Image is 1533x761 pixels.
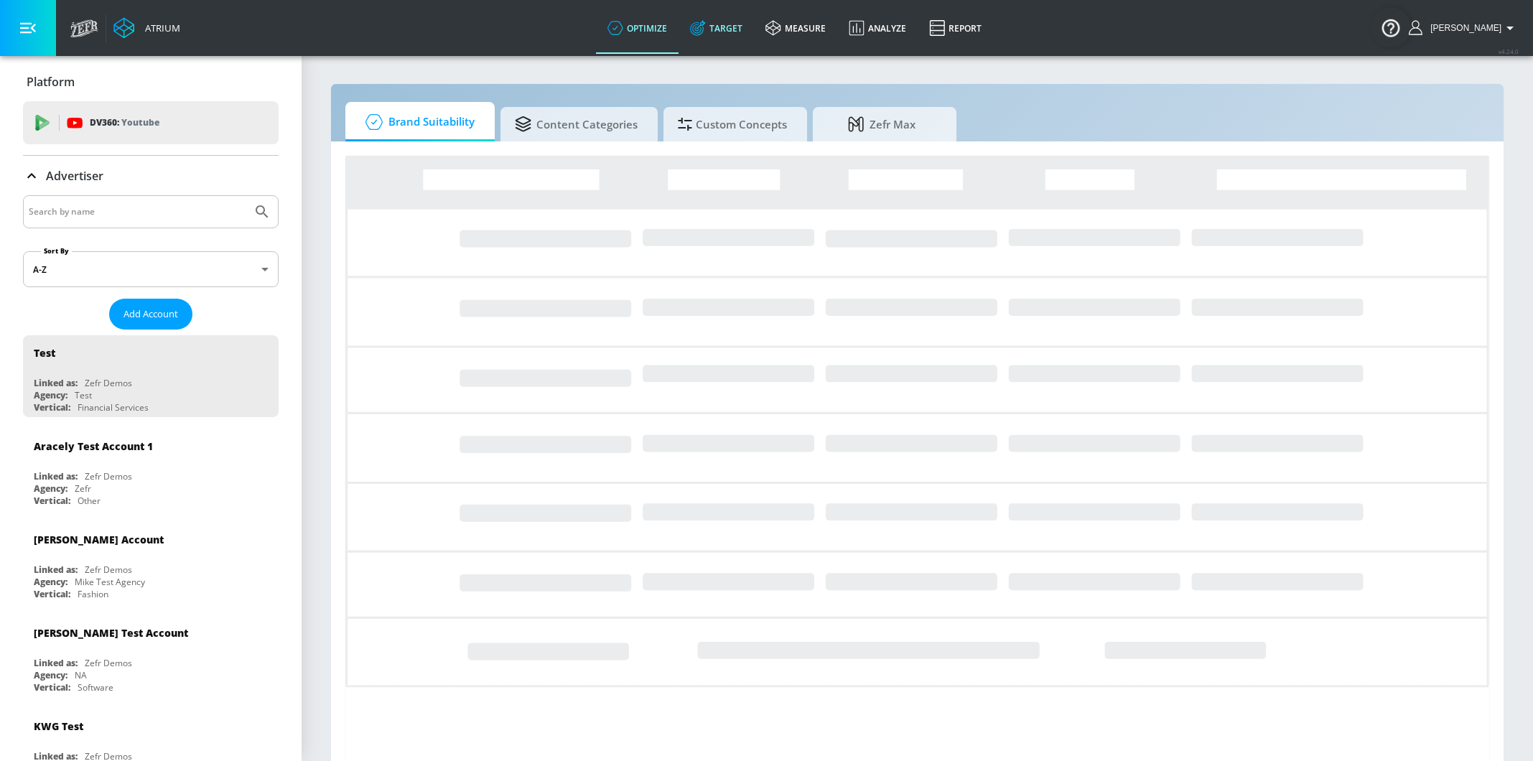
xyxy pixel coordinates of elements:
[85,564,132,576] div: Zefr Demos
[34,495,70,507] div: Vertical:
[29,202,246,221] input: Search by name
[23,522,279,604] div: [PERSON_NAME] AccountLinked as:Zefr DemosAgency:Mike Test AgencyVertical:Fashion
[34,657,78,669] div: Linked as:
[34,681,70,694] div: Vertical:
[78,495,101,507] div: Other
[75,669,87,681] div: NA
[34,470,78,482] div: Linked as:
[34,439,153,453] div: Aracely Test Account 1
[23,429,279,510] div: Aracely Test Account 1Linked as:Zefr DemosAgency:ZefrVertical:Other
[75,389,92,401] div: Test
[85,377,132,389] div: Zefr Demos
[679,2,754,54] a: Target
[827,107,936,141] span: Zefr Max
[1499,47,1519,55] span: v 4.24.0
[23,156,279,196] div: Advertiser
[27,74,75,90] p: Platform
[596,2,679,54] a: optimize
[34,576,67,588] div: Agency:
[75,576,145,588] div: Mike Test Agency
[34,533,164,546] div: [PERSON_NAME] Account
[90,115,159,131] p: DV360:
[34,377,78,389] div: Linked as:
[34,588,70,600] div: Vertical:
[678,107,787,141] span: Custom Concepts
[23,101,279,144] div: DV360: Youtube
[139,22,180,34] div: Atrium
[78,401,149,414] div: Financial Services
[1409,19,1519,37] button: [PERSON_NAME]
[515,107,638,141] span: Content Categories
[75,482,91,495] div: Zefr
[23,251,279,287] div: A-Z
[23,62,279,102] div: Platform
[837,2,918,54] a: Analyze
[121,115,159,130] p: Youtube
[124,306,178,322] span: Add Account
[1425,23,1501,33] span: login as: veronica.hernandez@zefr.com
[46,168,103,184] p: Advertiser
[34,626,188,640] div: [PERSON_NAME] Test Account
[23,335,279,417] div: TestLinked as:Zefr DemosAgency:TestVertical:Financial Services
[85,470,132,482] div: Zefr Demos
[1371,7,1411,47] button: Open Resource Center
[34,401,70,414] div: Vertical:
[34,564,78,576] div: Linked as:
[41,246,72,256] label: Sort By
[34,346,55,360] div: Test
[78,681,113,694] div: Software
[34,482,67,495] div: Agency:
[754,2,837,54] a: measure
[113,17,180,39] a: Atrium
[109,299,192,330] button: Add Account
[78,588,108,600] div: Fashion
[23,615,279,697] div: [PERSON_NAME] Test AccountLinked as:Zefr DemosAgency:NAVertical:Software
[34,669,67,681] div: Agency:
[34,389,67,401] div: Agency:
[918,2,993,54] a: Report
[34,719,83,733] div: KWG Test
[85,657,132,669] div: Zefr Demos
[360,105,475,139] span: Brand Suitability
